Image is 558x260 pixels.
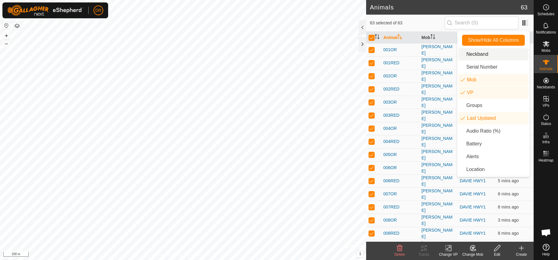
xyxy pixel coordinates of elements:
span: 63 selected of 63 [370,20,444,26]
div: Tracks [412,252,436,257]
div: [PERSON_NAME] [422,83,455,96]
span: 11 Sept 2025, 3:03 pm [498,191,519,196]
div: Change VP [436,252,461,257]
div: Change Mob [461,252,485,257]
span: 007RED [383,204,399,210]
li: common.label.location [458,163,528,176]
span: Help [542,252,550,256]
span: 003OR [383,99,397,105]
button: i [357,251,363,257]
span: Mobs [542,49,550,52]
span: Notifications [536,30,556,34]
div: [PERSON_NAME] [422,70,455,83]
div: [PERSON_NAME] [422,122,455,135]
div: [PERSON_NAME] [422,175,455,187]
li: mob.label.mob [458,74,528,86]
button: Reset Map [3,22,10,29]
span: 001RED [383,60,399,66]
button: + [3,32,10,39]
div: [PERSON_NAME] [422,162,455,174]
div: [PERSON_NAME] [422,240,455,253]
a: Help [534,241,558,258]
span: 007OR [383,191,397,197]
span: i [359,251,361,256]
div: Create [509,252,534,257]
li: common.btn.groups [458,99,528,112]
span: 003RED [383,112,399,119]
a: DAVIE HWY1 [460,191,486,196]
span: Show/Hide All Columns [468,37,519,43]
li: neckband.label.battery [458,138,528,150]
li: vp.label.vp [458,87,528,99]
span: 004RED [383,138,399,145]
span: 008RED [383,230,399,237]
a: Privacy Policy [159,252,182,258]
div: [PERSON_NAME] [422,135,455,148]
li: animal.label.alerts [458,151,528,163]
span: Animals [539,67,553,71]
span: 11 Sept 2025, 3:08 pm [498,218,519,223]
span: 001OR [383,47,397,53]
span: Infra [542,140,549,144]
a: DAVIE HWY1 [460,218,486,223]
div: [PERSON_NAME] [422,214,455,227]
span: 63 [521,3,528,12]
span: 11 Sept 2025, 3:03 pm [498,231,519,236]
div: [PERSON_NAME] [422,188,455,201]
button: – [3,40,10,47]
input: Search (S) [445,16,518,29]
button: Map Layers [13,22,21,30]
span: Delete [394,252,405,257]
span: 005OR [383,151,397,158]
span: 11 Sept 2025, 3:06 pm [498,178,519,183]
span: DR [95,7,101,14]
img: Gallagher Logo [7,5,83,16]
div: [PERSON_NAME] [422,109,455,122]
span: Status [541,122,551,126]
a: Contact Us [189,252,207,258]
div: Open chat [537,223,555,242]
span: Schedules [537,12,554,16]
li: enum.columnList.audioRatio [458,125,528,137]
h2: Animals [370,4,521,11]
a: DAVIE HWY1 [460,178,486,183]
div: [PERSON_NAME] [422,148,455,161]
a: DAVIE HWY1 [460,205,486,209]
span: 008OR [383,217,397,223]
li: neckband.label.serialNumber [458,61,528,73]
div: [PERSON_NAME] [422,44,455,56]
li: neckband.label.title [458,48,528,60]
span: 11 Sept 2025, 3:03 pm [498,205,519,209]
span: 006OR [383,165,397,171]
span: Heatmap [539,158,553,162]
div: [PERSON_NAME] [422,227,455,240]
span: 004OR [383,125,397,132]
span: 002OR [383,73,397,79]
span: 002RED [383,86,399,92]
span: Neckbands [537,85,555,89]
span: VPs [542,104,549,107]
th: Animal [381,32,419,44]
div: Edit [485,252,509,257]
div: [PERSON_NAME] [422,201,455,214]
th: Mob [419,32,457,44]
a: DAVIE HWY1 [460,231,486,236]
div: [PERSON_NAME] [422,57,455,69]
div: [PERSON_NAME] [422,96,455,109]
button: Show/Hide All Columns [462,35,525,46]
span: 006RED [383,178,399,184]
li: enum.columnList.lastUpdated [458,112,528,124]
